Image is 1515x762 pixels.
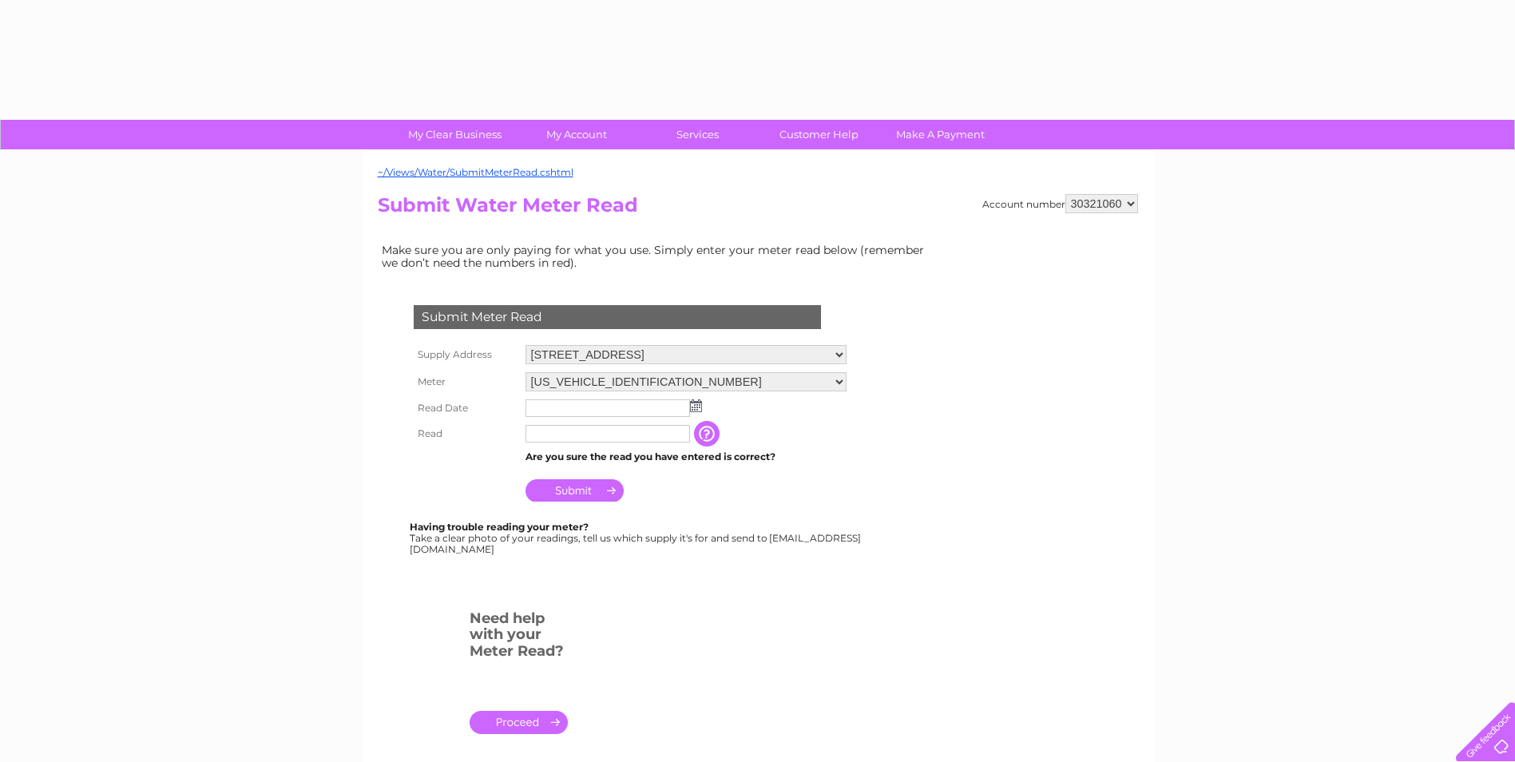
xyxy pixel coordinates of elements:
[410,368,522,395] th: Meter
[389,120,521,149] a: My Clear Business
[874,120,1006,149] a: Make A Payment
[753,120,885,149] a: Customer Help
[410,521,589,533] b: Having trouble reading your meter?
[378,194,1138,224] h2: Submit Water Meter Read
[414,305,821,329] div: Submit Meter Read
[410,522,863,554] div: Take a clear photo of your readings, tell us which supply it's for and send to [EMAIL_ADDRESS][DO...
[690,399,702,412] img: ...
[522,446,851,467] td: Are you sure the read you have entered is correct?
[378,240,937,273] td: Make sure you are only paying for what you use. Simply enter your meter read below (remember we d...
[632,120,763,149] a: Services
[410,341,522,368] th: Supply Address
[510,120,642,149] a: My Account
[410,421,522,446] th: Read
[410,395,522,421] th: Read Date
[525,479,624,502] input: Submit
[470,607,568,668] h3: Need help with your Meter Read?
[470,711,568,734] a: .
[378,166,573,178] a: ~/Views/Water/SubmitMeterRead.cshtml
[982,194,1138,213] div: Account number
[694,421,723,446] input: Information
